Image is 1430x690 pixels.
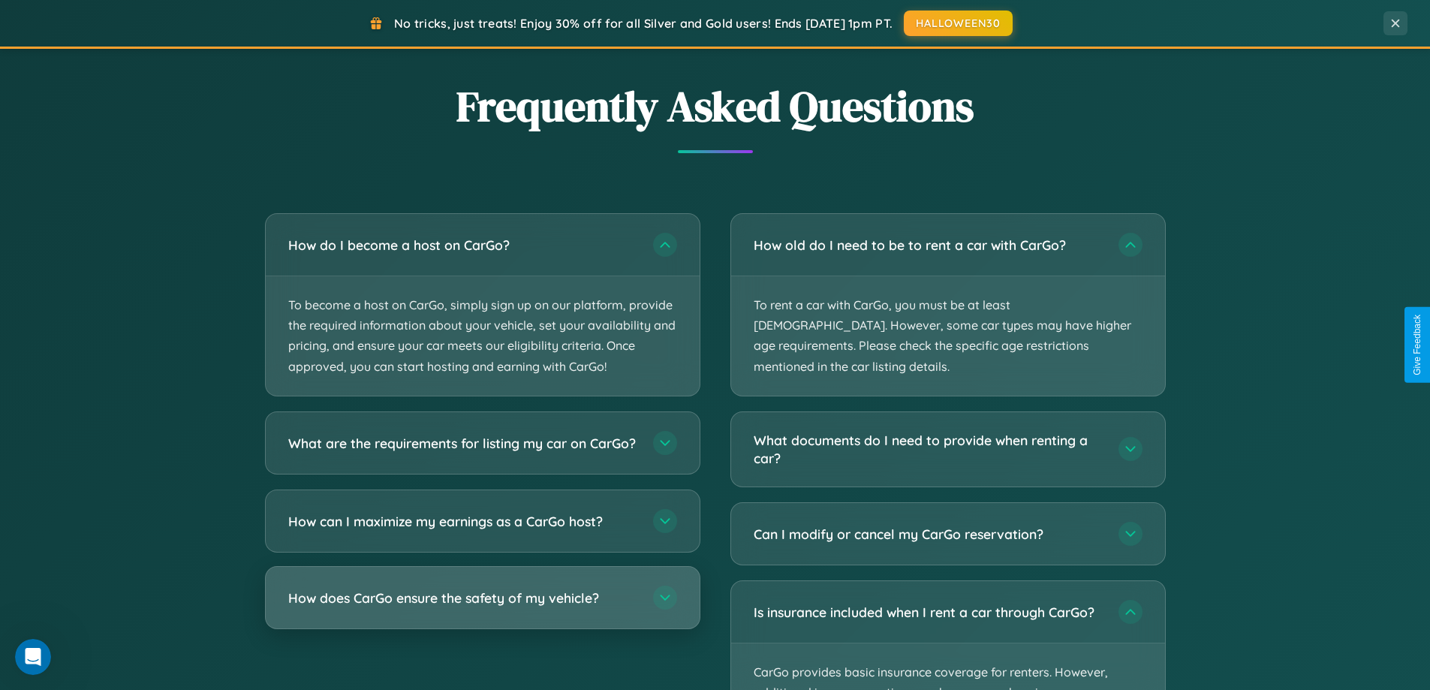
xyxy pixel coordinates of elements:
span: No tricks, just treats! Enjoy 30% off for all Silver and Gold users! Ends [DATE] 1pm PT. [394,16,893,31]
h3: How can I maximize my earnings as a CarGo host? [288,511,638,530]
iframe: Intercom live chat [15,639,51,675]
div: Give Feedback [1412,315,1422,375]
h3: What are the requirements for listing my car on CarGo? [288,433,638,452]
h3: How old do I need to be to rent a car with CarGo? [754,236,1103,255]
h3: Is insurance included when I rent a car through CarGo? [754,603,1103,622]
p: To become a host on CarGo, simply sign up on our platform, provide the required information about... [266,276,700,396]
h3: What documents do I need to provide when renting a car? [754,431,1103,468]
h2: Frequently Asked Questions [265,77,1166,135]
h3: How do I become a host on CarGo? [288,236,638,255]
button: HALLOWEEN30 [904,11,1013,36]
h3: How does CarGo ensure the safety of my vehicle? [288,588,638,607]
p: To rent a car with CarGo, you must be at least [DEMOGRAPHIC_DATA]. However, some car types may ha... [731,276,1165,396]
h3: Can I modify or cancel my CarGo reservation? [754,525,1103,544]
